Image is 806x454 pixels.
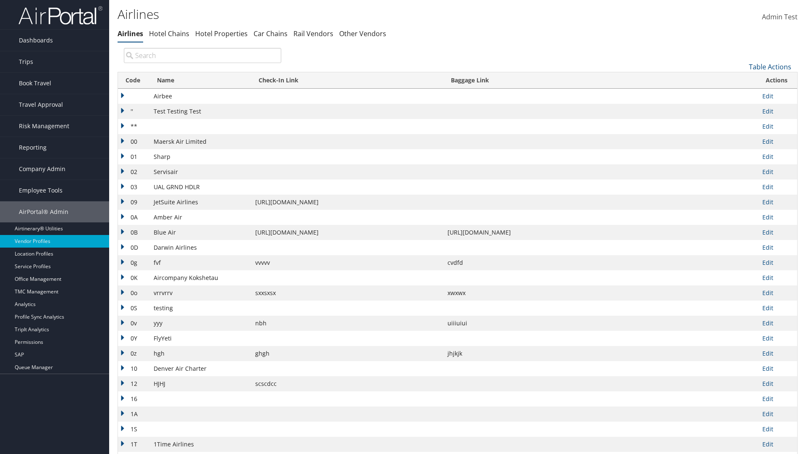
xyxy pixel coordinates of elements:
[339,29,386,38] a: Other Vendors
[762,198,773,206] a: Edit
[19,51,33,72] span: Trips
[118,331,149,346] td: 0Y
[251,195,444,210] td: [URL][DOMAIN_NAME]
[443,316,758,331] td: uiiiuiui
[762,289,773,297] a: Edit
[251,316,444,331] td: nbh
[149,240,251,255] td: Darwin Airlines
[293,29,333,38] a: Rail Vendors
[19,180,63,201] span: Employee Tools
[118,391,149,406] td: 16
[762,137,773,145] a: Edit
[118,422,149,437] td: 1S
[118,210,149,225] td: 0A
[749,62,791,71] a: Table Actions
[149,346,251,361] td: hgh
[149,285,251,301] td: vrrvrrv
[762,259,773,267] a: Edit
[762,304,773,312] a: Edit
[762,395,773,403] a: Edit
[762,228,773,236] a: Edit
[251,346,444,361] td: ghgh
[758,72,797,89] th: Actions
[762,349,773,357] a: Edit
[762,153,773,161] a: Edit
[762,410,773,418] a: Edit
[149,255,251,270] td: fvf
[19,158,65,179] span: Company Admin
[762,213,773,221] a: Edit
[251,285,444,301] td: sxxsxsx
[118,406,149,422] td: 1A
[254,29,288,38] a: Car Chains
[251,255,444,270] td: vvvvv
[149,195,251,210] td: JetSuite Airlines
[118,149,149,164] td: 01
[19,116,69,137] span: Risk Management
[762,4,798,30] a: Admin Test
[149,376,251,391] td: HJHJ
[124,48,281,63] input: Search
[762,122,773,130] a: Edit
[118,225,149,240] td: 0B
[762,440,773,448] a: Edit
[118,376,149,391] td: 12
[149,134,251,149] td: Maersk Air Limited
[118,255,149,270] td: 0g
[251,72,444,89] th: Check-In Link: activate to sort column ascending
[118,72,149,89] th: Code: activate to sort column descending
[118,164,149,179] td: 02
[762,107,773,115] a: Edit
[118,29,143,38] a: Airlines
[149,149,251,164] td: Sharp
[149,331,251,346] td: FlyYeti
[118,179,149,195] td: 03
[118,195,149,210] td: 09
[149,164,251,179] td: Servisair
[118,437,149,452] td: 1T
[762,334,773,342] a: Edit
[118,301,149,316] td: 0S
[149,210,251,225] td: Amber Air
[118,104,149,119] td: ''
[762,243,773,251] a: Edit
[19,201,68,222] span: AirPortal® Admin
[251,376,444,391] td: scscdcc
[118,285,149,301] td: 0o
[195,29,248,38] a: Hotel Properties
[118,316,149,331] td: 0v
[149,316,251,331] td: yyy
[762,319,773,327] a: Edit
[762,274,773,282] a: Edit
[18,5,102,25] img: airportal-logo.png
[118,361,149,376] td: 10
[762,425,773,433] a: Edit
[149,361,251,376] td: Denver Air Charter
[149,72,251,89] th: Name: activate to sort column ascending
[149,29,189,38] a: Hotel Chains
[149,437,251,452] td: 1Time Airlines
[118,5,571,23] h1: Airlines
[762,168,773,176] a: Edit
[19,30,53,51] span: Dashboards
[443,285,758,301] td: xwxwx
[118,134,149,149] td: 00
[149,301,251,316] td: testing
[118,346,149,361] td: 0z
[149,270,251,285] td: Aircompany Kokshetau
[149,104,251,119] td: Test Testing Test
[251,225,444,240] td: [URL][DOMAIN_NAME]
[443,72,758,89] th: Baggage Link: activate to sort column ascending
[762,380,773,388] a: Edit
[19,73,51,94] span: Book Travel
[443,225,758,240] td: [URL][DOMAIN_NAME]
[19,94,63,115] span: Travel Approval
[762,12,798,21] span: Admin Test
[149,179,251,195] td: UAL GRND HDLR
[762,92,773,100] a: Edit
[443,255,758,270] td: cvdfd
[762,364,773,372] a: Edit
[118,270,149,285] td: 0K
[149,225,251,240] td: Blue Air
[149,89,251,104] td: Airbee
